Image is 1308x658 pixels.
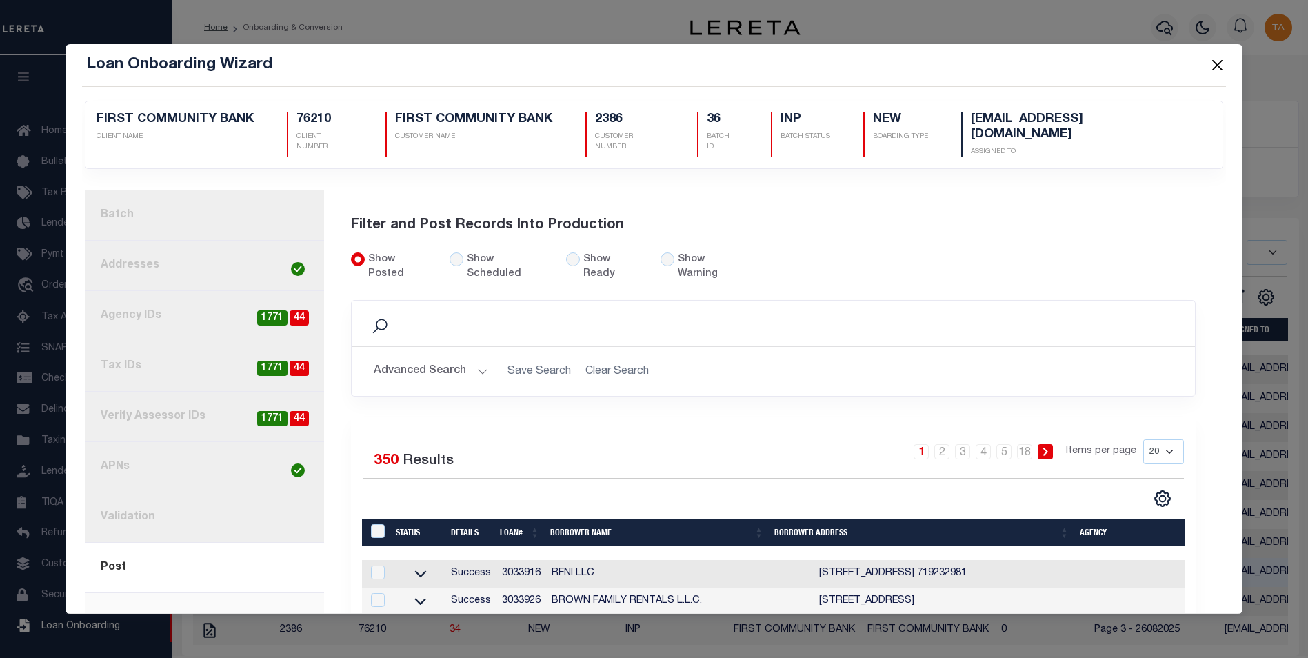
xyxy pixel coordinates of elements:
[403,450,454,472] label: Results
[595,132,664,152] p: CUSTOMER NUMBER
[85,543,324,593] a: Post
[362,519,390,546] th: LoanPrepID
[290,411,309,427] span: 44
[583,252,644,283] label: Show Ready
[296,112,352,128] h5: 76210
[873,132,928,142] p: Boarding Type
[914,444,929,459] a: 1
[374,358,488,385] button: Advanced Search
[496,560,546,588] td: 3033916
[85,190,324,241] a: Batch
[467,252,550,283] label: Show Scheduled
[351,199,1196,252] div: Filter and Post Records Into Production
[291,463,305,477] img: check-icon-green.svg
[781,132,830,142] p: BATCH STATUS
[707,132,738,152] p: BATCH ID
[545,519,769,546] th: Borrower Name: activate to sort column ascending
[934,444,949,459] a: 2
[395,132,552,142] p: CUSTOMER NAME
[290,361,309,377] span: 44
[814,560,1216,588] td: [STREET_ADDRESS] 719232981
[996,444,1012,459] a: 5
[955,444,970,459] a: 3
[97,132,254,142] p: CLIENT NAME
[873,112,928,128] h5: NEW
[1208,56,1226,74] button: Close
[390,519,445,546] th: Status
[445,519,495,546] th: Details
[85,492,324,543] a: Validation
[85,341,324,392] a: Tax IDs441771
[257,310,288,326] span: 1771
[374,454,399,468] span: 350
[546,560,814,588] td: RENI LLC
[781,112,830,128] h5: INP
[546,588,814,615] td: BROWN FAMILY RENTALS L.L.C.
[769,519,1074,546] th: Borrower Address: activate to sort column ascending
[291,262,305,276] img: check-icon-green.svg
[97,112,254,128] h5: FIRST COMMUNITY BANK
[395,112,552,128] h5: FIRST COMMUNITY BANK
[678,252,747,283] label: Show Warning
[85,241,324,291] a: Addresses
[1017,444,1032,459] a: 18
[368,252,433,283] label: Show Posted
[971,147,1179,157] p: Assigned To
[971,112,1179,142] h5: [EMAIL_ADDRESS][DOMAIN_NAME]
[85,392,324,442] a: Verify Assessor IDs441771
[976,444,991,459] a: 4
[86,55,272,74] h5: Loan Onboarding Wizard
[85,442,324,492] a: APNs
[445,588,496,615] td: Success
[496,588,546,615] td: 3033926
[1074,519,1207,546] th: Agency: activate to sort column ascending
[1066,444,1136,459] span: Items per page
[257,411,288,427] span: 1771
[707,112,738,128] h5: 36
[814,588,1216,615] td: [STREET_ADDRESS]
[296,132,352,152] p: CLIENT NUMBER
[257,361,288,377] span: 1771
[494,519,545,546] th: Loan#: activate to sort column ascending
[595,112,664,128] h5: 2386
[290,310,309,326] span: 44
[445,560,496,588] td: Success
[85,291,324,341] a: Agency IDs441771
